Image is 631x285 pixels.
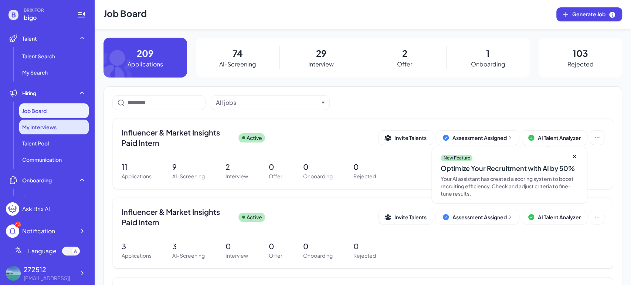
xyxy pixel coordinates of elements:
[22,89,36,97] span: Hiring
[225,161,248,172] p: 2
[233,47,243,60] p: 74
[22,123,57,131] span: My Interviews
[22,205,50,213] div: Ask Brix AI
[353,161,376,172] p: 0
[22,69,48,76] span: My Search
[225,252,248,260] p: Interview
[303,161,333,172] p: 0
[316,47,326,60] p: 29
[24,7,68,13] span: BRIX FOR
[122,241,152,252] p: 3
[486,47,490,60] p: 1
[436,131,519,145] button: Assessment Assigned
[28,247,57,255] span: Language
[522,131,587,145] button: AI Talent Analyzer
[353,252,376,260] p: Rejected
[122,207,233,227] span: Influencer & Market Insights Paid Intern
[247,134,262,142] p: Active
[522,210,587,224] button: AI Talent Analyzer
[22,140,49,147] span: Talent Pool
[303,252,333,260] p: Onboarding
[22,107,47,114] span: Job Board
[303,241,333,252] p: 0
[353,241,376,252] p: 0
[122,161,152,172] p: 11
[172,241,205,252] p: 3
[269,252,282,260] p: Offer
[379,210,433,224] button: Invite Talents
[402,47,407,60] p: 2
[216,98,319,107] button: All jobs
[6,266,21,281] img: 507329f8d7144e49811d6b7b84ba9af9.jpg
[567,60,594,69] p: Rejected
[22,194,47,202] span: Overview
[24,13,68,22] span: bigo
[24,264,75,274] div: 272512
[22,156,62,163] span: Communication
[303,172,333,180] p: Onboarding
[441,163,578,174] div: Optimize Your Recruitment with AI by 50%
[444,155,470,161] p: New Feature
[22,35,37,42] span: Talent
[452,213,513,221] div: Assessment Assigned
[538,134,581,141] span: AI Talent Analyzer
[452,134,513,141] div: Assessment Assigned
[122,127,233,148] span: Influencer & Market Insights Paid Intern
[172,252,205,260] p: AI-Screening
[269,241,282,252] p: 0
[172,161,205,172] p: 9
[471,60,505,69] p: Onboarding
[225,241,248,252] p: 0
[379,131,433,145] button: Invite Talents
[219,60,256,69] p: AI-Screening
[247,213,262,221] p: Active
[394,214,427,220] span: Invite Talents
[172,172,205,180] p: AI-Screening
[394,134,427,141] span: Invite Talents
[397,60,412,69] p: Offer
[573,47,588,60] p: 103
[353,172,376,180] p: Rejected
[556,7,622,21] button: Generate Job
[269,161,282,172] p: 0
[216,98,236,107] div: All jobs
[24,274,75,282] div: 2725121109@qq.com
[538,214,581,220] span: AI Talent Analyzer
[15,222,21,227] div: 43
[572,10,616,18] span: Generate Job
[22,176,52,184] span: Onboarding
[225,172,248,180] p: Interview
[22,227,55,236] div: Notification
[436,210,519,224] button: Assessment Assigned
[269,172,282,180] p: Offer
[441,175,578,197] div: Your AI assistant has created a scoring system to boost recruiting efficiency. Check and adjust c...
[122,172,152,180] p: Applications
[22,52,55,60] span: Talent Search
[308,60,334,69] p: Interview
[122,252,152,260] p: Applications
